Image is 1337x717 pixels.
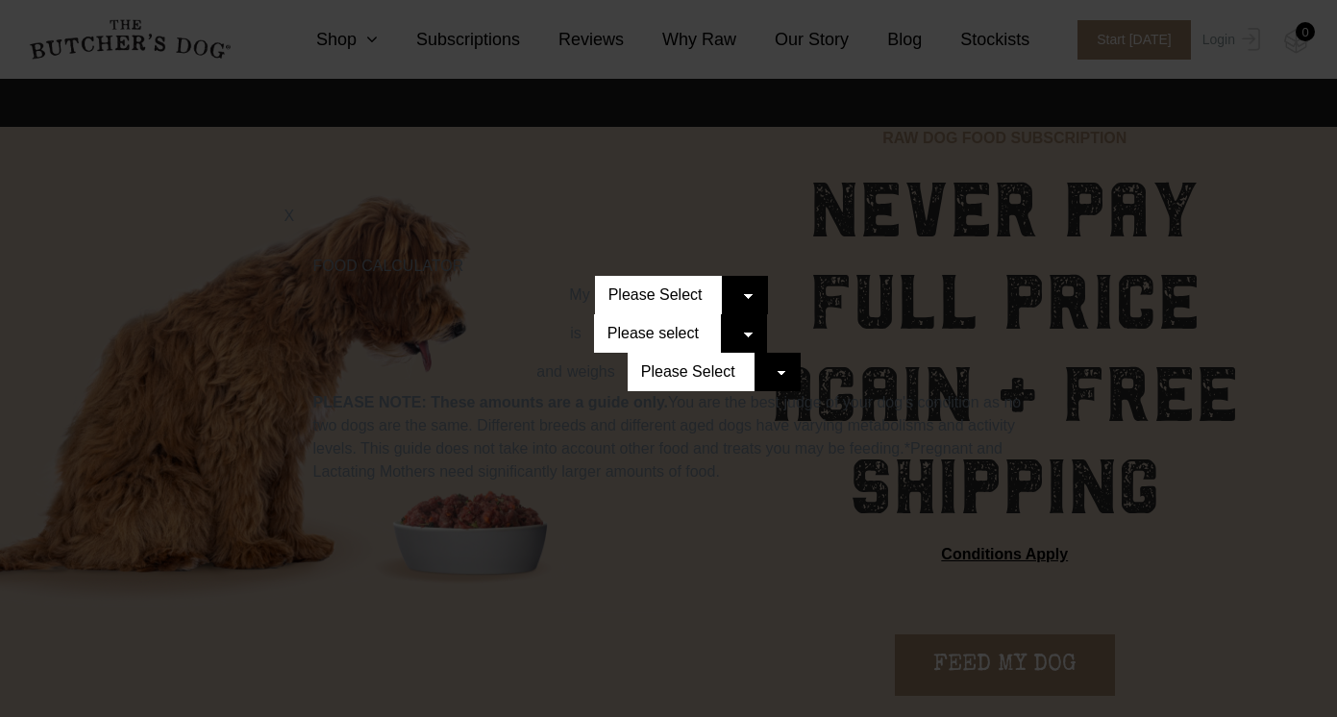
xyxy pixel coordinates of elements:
div: X [285,205,1053,228]
h4: FOOD CALCULATOR [313,257,1025,275]
span: My [569,286,589,304]
span: is [570,325,582,342]
span: and [536,363,567,381]
p: You are the best judge of your dog's condition as no two dogs are the same. Different breeds and ... [313,391,1025,483]
span: weighs [536,363,615,381]
b: PLEASE NOTE: These amounts are a guide only. [313,394,669,410]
